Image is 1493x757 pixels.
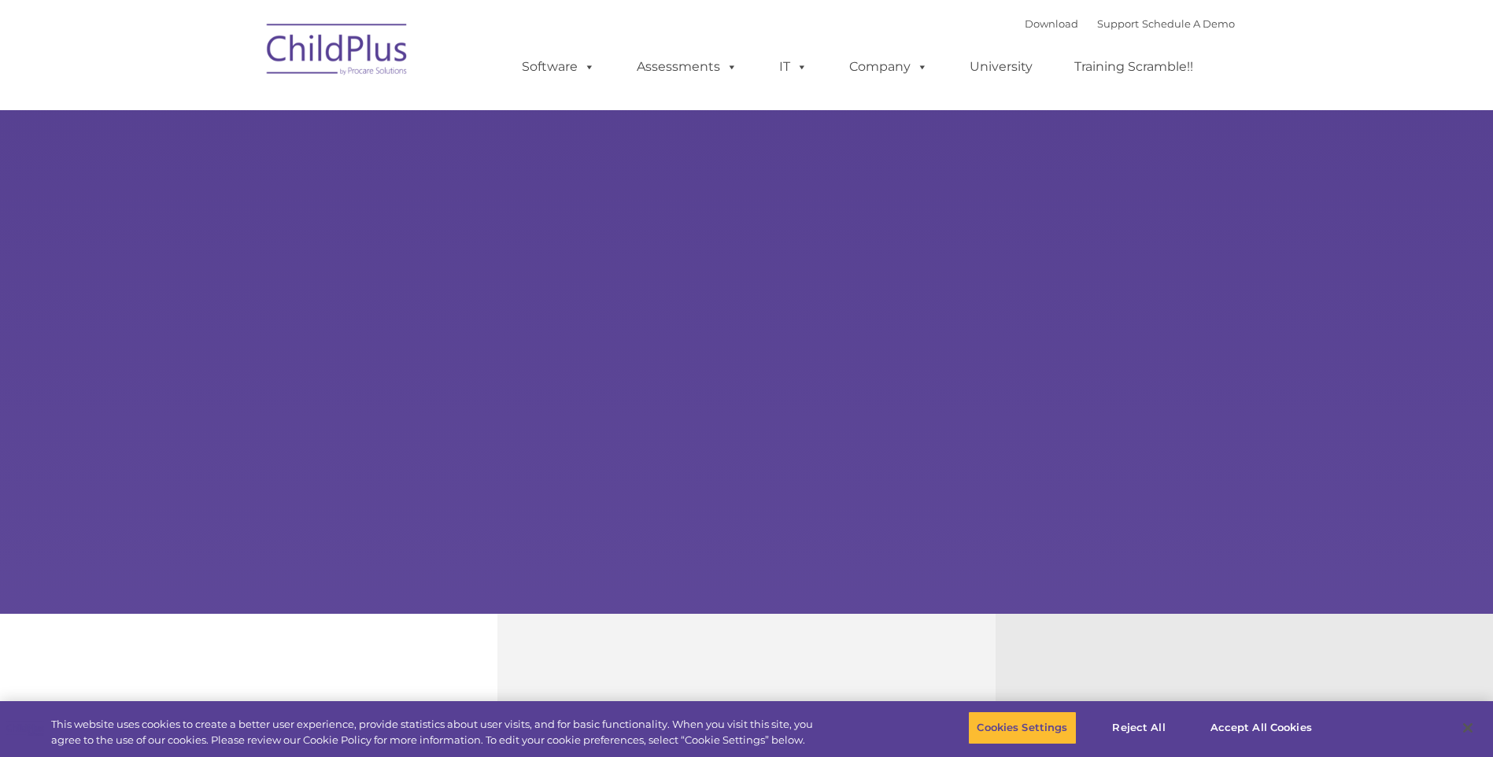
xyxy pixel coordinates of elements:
a: Software [506,51,611,83]
button: Cookies Settings [968,711,1076,744]
a: Training Scramble!! [1059,51,1209,83]
button: Reject All [1090,711,1188,744]
a: University [954,51,1048,83]
div: This website uses cookies to create a better user experience, provide statistics about user visit... [51,717,821,748]
font: | [1025,17,1235,30]
a: Assessments [621,51,753,83]
a: IT [763,51,823,83]
a: Schedule A Demo [1142,17,1235,30]
a: Company [833,51,944,83]
a: Download [1025,17,1078,30]
button: Close [1451,711,1485,745]
a: Support [1097,17,1139,30]
img: ChildPlus by Procare Solutions [259,13,416,91]
button: Accept All Cookies [1202,711,1321,744]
